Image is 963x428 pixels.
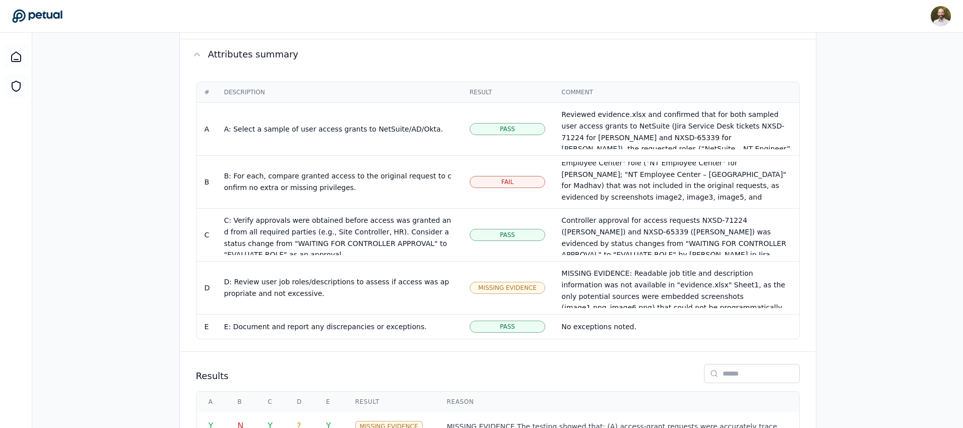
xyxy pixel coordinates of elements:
[196,369,229,383] h2: Results
[343,392,435,412] th: Result
[314,392,343,412] th: E
[500,323,515,331] span: Pass
[931,6,951,26] img: David Coulombe
[225,392,255,412] th: B
[285,392,314,412] th: D
[4,74,28,98] a: SOC
[197,103,216,156] td: A
[197,262,216,315] td: D
[500,125,515,133] span: Pass
[224,170,453,194] div: B: For each, compare granted access to the original request to confirm no extra or missing privil...
[224,321,453,333] div: E: Document and report any discrepancies or exceptions.
[561,268,791,337] div: MISSING EVIDENCE: Readable job title and description information was not available in "evidence.x...
[561,215,791,330] div: Controller approval for access requests NXSD-71224 ([PERSON_NAME]) and NXSD-65339 ([PERSON_NAME])...
[197,315,216,339] td: E
[500,231,515,239] span: Pass
[197,392,226,412] th: A
[224,215,453,261] div: C: Verify approvals were obtained before access was granted and from all required parties (e.g., ...
[478,284,537,292] span: Missing Evidence
[4,45,28,69] a: Dashboard
[208,47,299,62] h2: Attributes summary
[197,156,216,209] td: B
[224,276,453,299] div: D: Review user job roles/descriptions to assess if access was appropriate and not excessive.
[561,321,791,333] div: No exceptions noted.
[224,124,453,135] div: A: Select a sample of user access grants to NetSuite/AD/Okta.
[255,392,285,412] th: C
[435,392,799,412] th: Reason
[462,82,554,103] th: Result
[561,109,791,258] div: Reviewed evidence.xlsx and confirmed that for both sampled user access grants to NetSuite (Jira S...
[197,82,216,103] th: #
[197,209,216,262] td: C
[180,39,816,70] button: Attributes summary
[12,9,62,23] a: Go to Dashboard
[553,82,799,103] th: Comment
[561,100,791,226] div: Reviewed evidence.xlsx (Sheet 1) and compared original access requests from Jira Service Desk tic...
[216,82,461,103] th: Description
[501,178,513,186] span: Fail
